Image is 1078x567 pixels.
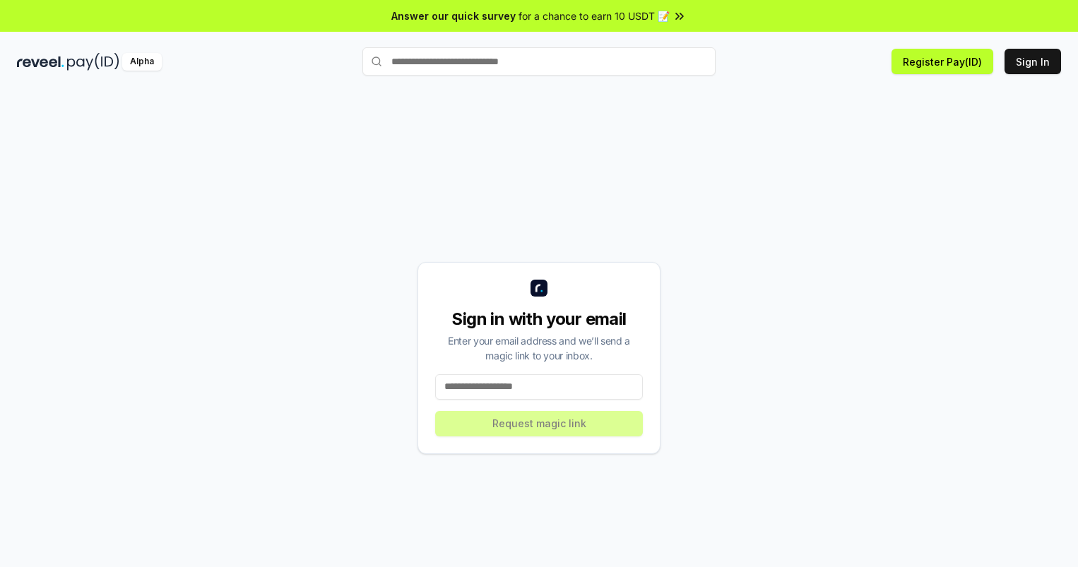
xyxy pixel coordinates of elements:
span: for a chance to earn 10 USDT 📝 [519,8,670,23]
img: logo_small [531,280,547,297]
div: Alpha [122,53,162,71]
div: Sign in with your email [435,308,643,330]
span: Answer our quick survey [391,8,516,23]
button: Sign In [1005,49,1061,74]
img: reveel_dark [17,53,64,71]
button: Register Pay(ID) [892,49,993,74]
img: pay_id [67,53,119,71]
div: Enter your email address and we’ll send a magic link to your inbox. [435,333,643,363]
